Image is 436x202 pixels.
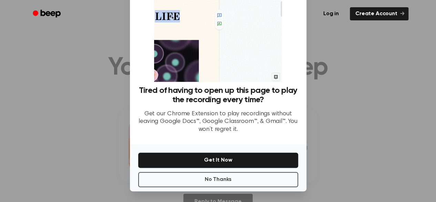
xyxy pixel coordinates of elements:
[138,172,298,187] button: No Thanks
[138,86,298,105] h3: Tired of having to open up this page to play the recording every time?
[28,7,67,21] a: Beep
[316,6,346,22] a: Log in
[138,110,298,134] p: Get our Chrome Extension to play recordings without leaving Google Docs™, Google Classroom™, & Gm...
[350,7,408,20] a: Create Account
[138,153,298,168] button: Get It Now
